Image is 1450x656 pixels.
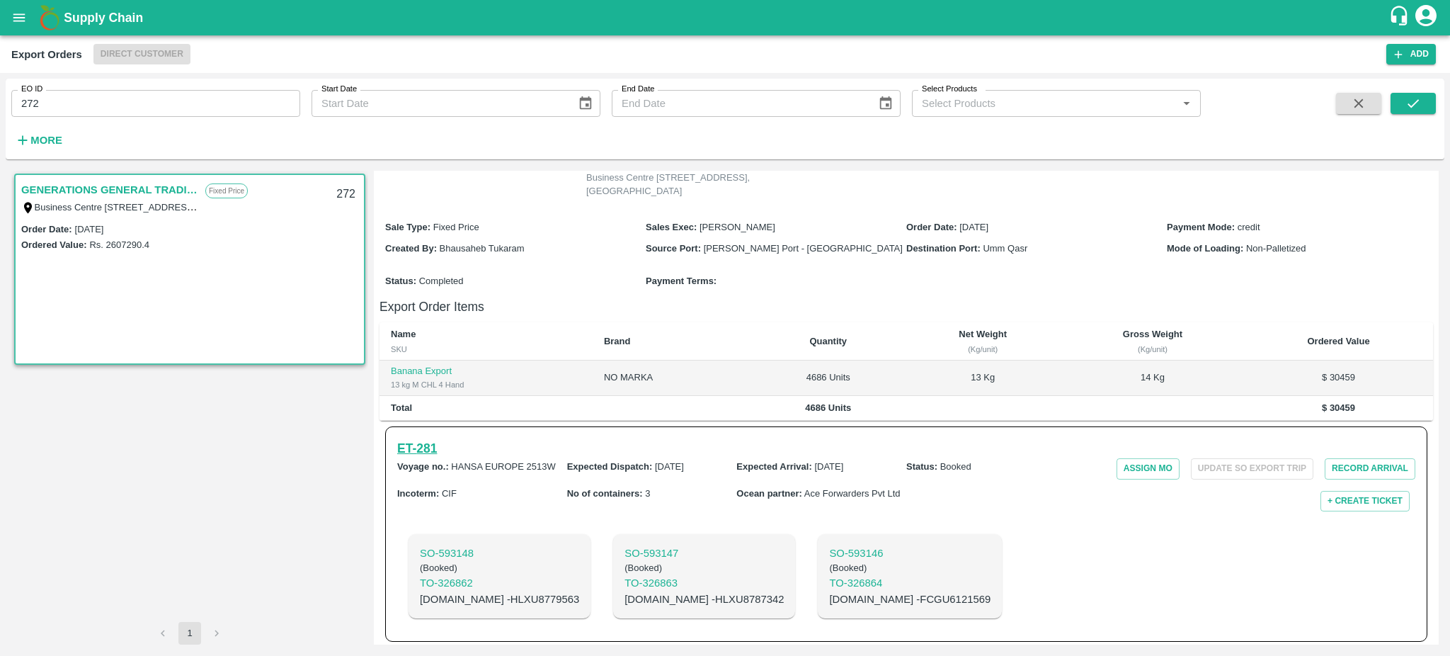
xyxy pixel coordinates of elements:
[624,561,784,575] h6: ( Booked )
[922,84,977,95] label: Select Products
[1325,458,1415,479] button: Record Arrival
[736,461,811,472] b: Expected Arrival :
[391,402,412,413] b: Total
[420,575,579,591] p: TO- 326862
[1117,458,1180,479] button: Assign MO
[646,276,717,286] b: Payment Terms :
[442,488,457,499] span: CIF
[1246,243,1306,254] span: Non-Palletized
[622,84,654,95] label: End Date
[646,243,701,254] b: Source Port :
[655,461,684,472] span: [DATE]
[379,297,1433,317] h6: Export Order Items
[1388,5,1413,30] div: customer-support
[21,224,72,234] label: Order Date :
[906,222,957,232] b: Order Date :
[451,461,555,472] span: HANSA EUROPE 2513W
[321,84,357,95] label: Start Date
[391,343,581,356] div: SKU
[385,276,416,286] b: Status :
[983,243,1027,254] span: Umm Qasr
[829,592,991,607] p: [DOMAIN_NAME] - FCGU6121569
[736,488,802,499] b: Ocean partner :
[1320,491,1410,511] button: + Create Ticket
[829,575,991,591] p: TO- 326864
[397,439,437,458] h6: ET- 281
[586,171,756,198] p: Business Centre [STREET_ADDRESS], [GEOGRAPHIC_DATA]
[440,243,525,254] span: Bhausaheb Tukaram
[906,243,981,254] b: Destination Port :
[419,276,464,286] span: Completed
[906,461,937,472] b: Status :
[809,336,847,346] b: Quantity
[567,488,643,499] b: No of containers :
[1322,402,1355,413] b: $ 30459
[704,243,903,254] span: [PERSON_NAME] Port - [GEOGRAPHIC_DATA]
[205,183,248,198] p: Fixed Price
[916,343,1050,356] div: (Kg/unit)
[624,545,784,561] p: SO- 593147
[11,45,82,64] div: Export Orders
[814,461,843,472] span: [DATE]
[64,8,1388,28] a: Supply Chain
[433,222,479,232] span: Fixed Price
[11,128,66,152] button: More
[1238,222,1260,232] span: credit
[572,90,599,117] button: Choose date
[21,181,198,199] a: GENERATIONS GENERAL TRADING LLC
[420,561,579,575] h6: ( Booked )
[397,461,449,472] b: Voyage no. :
[645,488,650,499] span: 3
[397,488,439,499] b: Incoterm :
[1073,343,1233,356] div: (Kg/unit)
[35,4,64,32] img: logo
[905,361,1061,396] td: 13 Kg
[959,329,1007,339] b: Net Weight
[21,84,42,95] label: EO ID
[646,222,697,232] b: Sales Exec :
[391,365,581,378] p: Banana Export
[804,488,901,499] span: Ace Forwarders Pvt Ltd
[604,336,631,346] b: Brand
[385,222,430,232] b: Sale Type :
[30,135,62,146] strong: More
[1413,3,1439,33] div: account of current user
[700,222,775,232] span: [PERSON_NAME]
[1177,94,1196,113] button: Open
[829,545,991,561] p: SO- 593146
[391,378,581,391] div: 13 kg M CHL 4 Hand
[35,201,297,213] label: Business Centre [STREET_ADDRESS], [GEOGRAPHIC_DATA]
[752,361,905,396] td: 4686 Units
[420,545,579,561] a: SO-593148
[959,222,988,232] span: [DATE]
[872,90,899,117] button: Choose date
[624,575,784,591] a: TO-326863
[593,361,752,396] td: NO MARKA
[829,561,991,575] h6: ( Booked )
[624,592,784,607] p: [DOMAIN_NAME] - HLXU8787342
[11,90,300,117] input: Enter EO ID
[149,622,230,645] nav: pagination navigation
[1244,361,1433,396] td: $ 30459
[1307,336,1369,346] b: Ordered Value
[178,622,201,645] button: page 1
[624,575,784,591] p: TO- 326863
[64,11,143,25] b: Supply Chain
[1123,329,1182,339] b: Gross Weight
[1386,44,1436,64] button: Add
[805,402,851,413] b: 4686 Units
[3,1,35,34] button: open drawer
[385,243,437,254] b: Created By :
[567,461,653,472] b: Expected Dispatch :
[420,545,579,561] p: SO- 593148
[1167,243,1243,254] b: Mode of Loading :
[75,224,104,234] label: [DATE]
[328,178,364,211] div: 272
[89,239,149,250] label: Rs. 2607290.4
[312,90,566,117] input: Start Date
[21,239,86,250] label: Ordered Value:
[420,575,579,591] a: TO-326862
[420,592,579,607] p: [DOMAIN_NAME] - HLXU8779563
[397,439,437,458] a: ET-281
[1167,222,1235,232] b: Payment Mode :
